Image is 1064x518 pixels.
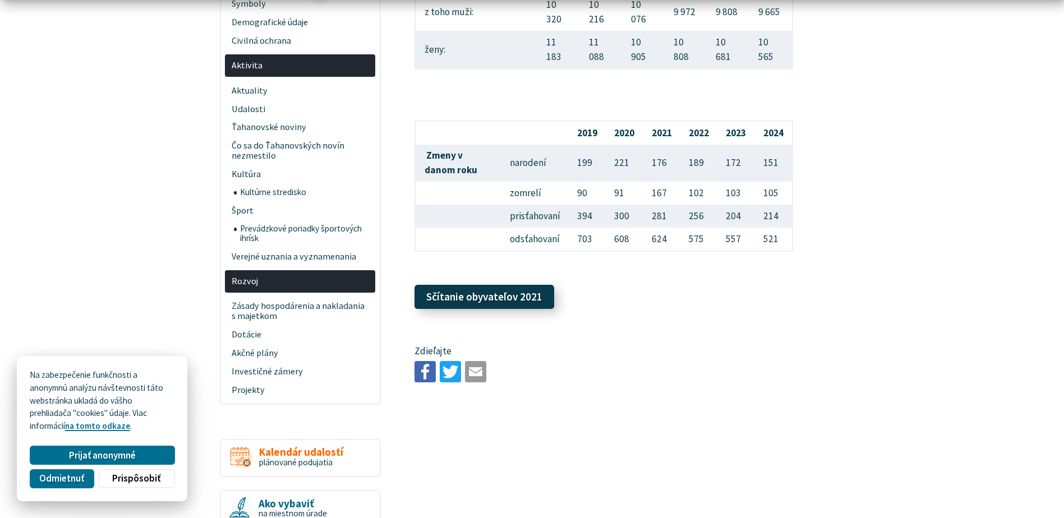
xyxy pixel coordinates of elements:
a: Verejné uznania a vyznamenania [225,247,375,266]
a: Demografické údaje [225,13,375,31]
td: 394 [569,205,606,228]
span: Dotácie [232,325,369,344]
button: Prijať anonymné [30,446,174,465]
span: Verejné uznania a vyznamenania [232,247,369,266]
span: plánované podujatia [259,457,333,468]
td: 11 088 [581,31,623,68]
td: 521 [755,228,793,251]
span: Demografické údaje [232,13,369,31]
td: 90 [569,182,606,205]
a: Čo sa do Ťahanovských novín nezmestilo [225,137,375,165]
td: 221 [606,145,643,182]
a: Kultúra [225,165,375,184]
td: 151 [755,145,793,182]
a: Udalosti [225,100,375,118]
span: Prevádzkové poriadky športových ihrísk [240,220,369,247]
a: Civilná ochrana [225,31,375,50]
span: Civilná ochrana [232,31,369,50]
strong: 2022 [689,127,709,139]
a: Rozvoj [225,270,375,293]
td: 105 [755,182,793,205]
a: Zásady hospodárenia a nakladania s majetkom [225,297,375,326]
span: Udalosti [232,100,369,118]
a: na tomto odkaze [65,420,130,431]
a: Šport [225,201,375,220]
span: Akčné plány [232,344,369,362]
td: 10 681 [707,31,749,68]
span: Zásady hospodárenia a nakladania s majetkom [232,297,369,326]
a: Aktuality [225,81,375,100]
td: 102 [680,182,717,205]
td: 103 [717,182,754,205]
span: Projekty [232,381,369,399]
td: 10 808 [665,31,707,68]
span: Rozvoj [232,272,369,290]
td: 557 [717,228,754,251]
td: 575 [680,228,717,251]
a: Ťahanovské noviny [225,118,375,137]
td: 214 [755,205,793,228]
img: Zdieľať na Twitteri [440,361,461,382]
td: narodení [501,145,568,182]
span: Kalendár udalostí [259,446,343,458]
img: Zdieľať na Facebooku [414,361,436,382]
button: Odmietnuť [30,469,94,488]
td: 281 [643,205,680,228]
span: Kultúra [232,165,369,184]
span: Prispôsobiť [112,473,160,484]
span: Čo sa do Ťahanovských novín nezmestilo [232,137,369,165]
span: Aktuality [232,81,369,100]
a: Kalendár udalostí plánované podujatia [220,439,381,478]
td: prisťahovaní [501,205,568,228]
strong: 2019 [577,127,597,139]
td: 300 [606,205,643,228]
a: Akčné plány [225,344,375,362]
strong: 2021 [652,127,672,139]
span: Šport [232,201,369,220]
td: 204 [717,205,754,228]
p: Zdieľajte [414,344,793,359]
td: 608 [606,228,643,251]
td: ženy: [415,31,538,68]
td: 256 [680,205,717,228]
span: Ako vybaviť [259,498,327,510]
td: 10 565 [749,31,793,68]
strong: 2023 [726,127,746,139]
img: Zdieľať e-mailom [465,361,486,382]
strong: 2020 [614,127,634,139]
td: odsťahovaní [501,228,568,251]
strong: 2024 [763,127,784,139]
td: 172 [717,145,754,182]
td: 167 [643,182,680,205]
a: Investičné zámery [225,362,375,381]
span: Investičné zámery [232,362,369,381]
td: 10 905 [623,31,665,68]
strong: Zmeny v danom roku [425,149,477,176]
a: Projekty [225,381,375,399]
td: 703 [569,228,606,251]
button: Prispôsobiť [98,469,174,488]
span: Ťahanovské noviny [232,118,369,137]
p: Na zabezpečenie funkčnosti a anonymnú analýzu návštevnosti táto webstránka ukladá do vášho prehli... [30,369,174,433]
a: Sčítanie obyvateľov 2021 [414,285,554,309]
a: Kultúrne stredisko [234,184,376,202]
a: Aktivita [225,54,375,77]
td: zomrelí [501,182,568,205]
td: 189 [680,145,717,182]
span: Kultúrne stredisko [240,184,369,202]
td: 624 [643,228,680,251]
td: 199 [569,145,606,182]
a: Prevádzkové poriadky športových ihrísk [234,220,376,247]
a: Dotácie [225,325,375,344]
td: 176 [643,145,680,182]
span: Aktivita [232,57,369,75]
td: 11 183 [538,31,580,68]
span: Prijať anonymné [69,450,136,461]
td: 91 [606,182,643,205]
span: Odmietnuť [39,473,84,484]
